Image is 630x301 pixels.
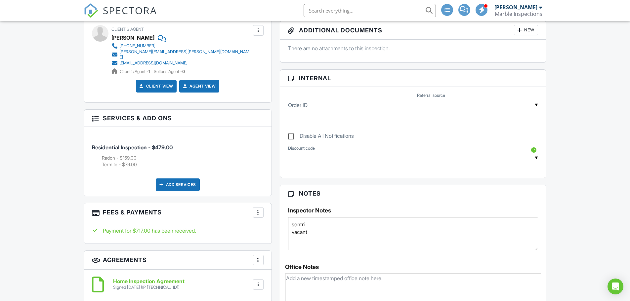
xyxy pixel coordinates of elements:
[280,70,546,87] h3: Internal
[113,279,185,284] h6: Home Inspection Agreement
[111,60,251,66] a: [EMAIL_ADDRESS][DOMAIN_NAME]
[113,279,185,290] a: Home Inspection Agreement Signed [DATE] (IP [TECHNICAL_ID])
[288,133,354,141] label: Disable All Notifications
[92,132,264,173] li: Service: Residential Inspection
[608,279,623,294] div: Open Intercom Messenger
[417,93,445,98] label: Referral source
[102,155,264,162] li: Add on: Radon
[285,264,541,270] div: Office Notes
[304,4,436,17] input: Search everything...
[494,4,537,11] div: [PERSON_NAME]
[120,69,151,74] span: Client's Agent -
[92,227,264,234] div: Payment for $717.00 has been received.
[288,145,315,151] label: Discount code
[495,11,542,17] div: Marble Inspections
[288,45,538,52] p: There are no attachments to this inspection.
[280,21,546,40] h3: Additional Documents
[280,185,546,202] h3: Notes
[156,178,200,191] div: Add Services
[111,43,251,49] a: [PHONE_NUMBER]
[182,69,185,74] strong: 0
[514,25,538,35] div: New
[111,27,144,32] span: Client's Agent
[182,83,216,90] a: Agent View
[111,49,251,60] a: [PERSON_NAME][EMAIL_ADDRESS][PERSON_NAME][DOMAIN_NAME]
[102,161,264,168] li: Add on: Termite
[119,49,251,60] div: [PERSON_NAME][EMAIL_ADDRESS][PERSON_NAME][DOMAIN_NAME]
[138,83,173,90] a: Client View
[288,207,538,214] h5: Inspector Notes
[119,60,188,66] div: [EMAIL_ADDRESS][DOMAIN_NAME]
[119,43,155,49] div: [PHONE_NUMBER]
[113,285,185,290] div: Signed [DATE] (IP [TECHNICAL_ID])
[92,144,173,151] span: Residential Inspection - $479.00
[84,9,157,23] a: SPECTORA
[103,3,157,17] span: SPECTORA
[84,110,272,127] h3: Services & Add ons
[154,69,185,74] span: Seller's Agent -
[111,33,154,43] a: [PERSON_NAME]
[84,251,272,270] h3: Agreements
[84,203,272,222] h3: Fees & Payments
[288,101,308,109] label: Order ID
[84,3,98,18] img: The Best Home Inspection Software - Spectora
[148,69,150,74] strong: 1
